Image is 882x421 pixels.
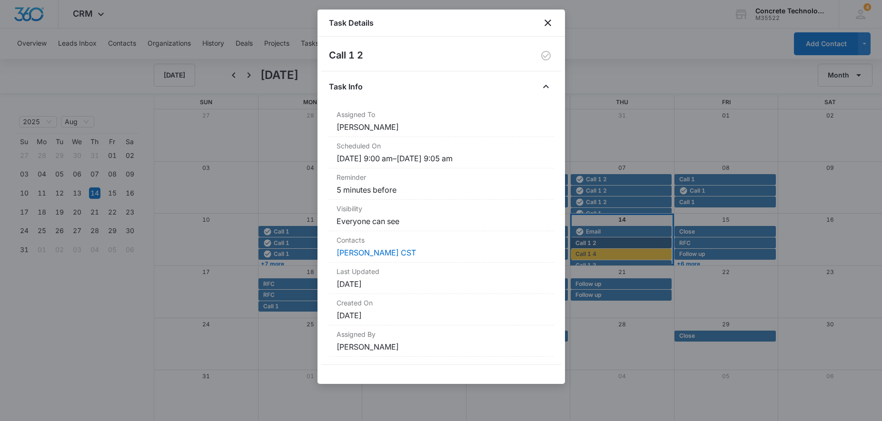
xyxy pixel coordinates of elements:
[337,329,546,339] dt: Assigned By
[538,79,554,94] button: Close
[329,17,374,29] h1: Task Details
[337,310,546,321] dd: [DATE]
[329,81,363,92] h4: Task Info
[329,106,554,137] div: Assigned To[PERSON_NAME]
[337,235,546,245] dt: Contacts
[337,278,546,290] dd: [DATE]
[337,298,546,308] dt: Created On
[329,325,554,357] div: Assigned By[PERSON_NAME]
[329,137,554,168] div: Scheduled On[DATE] 9:00 am–[DATE] 9:05 am
[329,48,363,63] h2: Call 1 2
[337,204,546,214] dt: Visibility
[337,172,546,182] dt: Reminder
[329,168,554,200] div: Reminder5 minutes before
[337,248,416,257] a: [PERSON_NAME] CST
[329,263,554,294] div: Last Updated[DATE]
[337,341,546,352] dd: [PERSON_NAME]
[337,215,546,227] dd: Everyone can see
[542,17,554,29] button: close
[337,109,546,119] dt: Assigned To
[337,153,546,164] dd: [DATE] 9:00 am – [DATE] 9:05 am
[337,184,546,196] dd: 5 minutes before
[329,294,554,325] div: Created On[DATE]
[337,266,546,276] dt: Last Updated
[329,200,554,231] div: VisibilityEveryone can see
[329,231,554,263] div: Contacts[PERSON_NAME] CST
[337,121,546,133] dd: [PERSON_NAME]
[337,141,546,151] dt: Scheduled On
